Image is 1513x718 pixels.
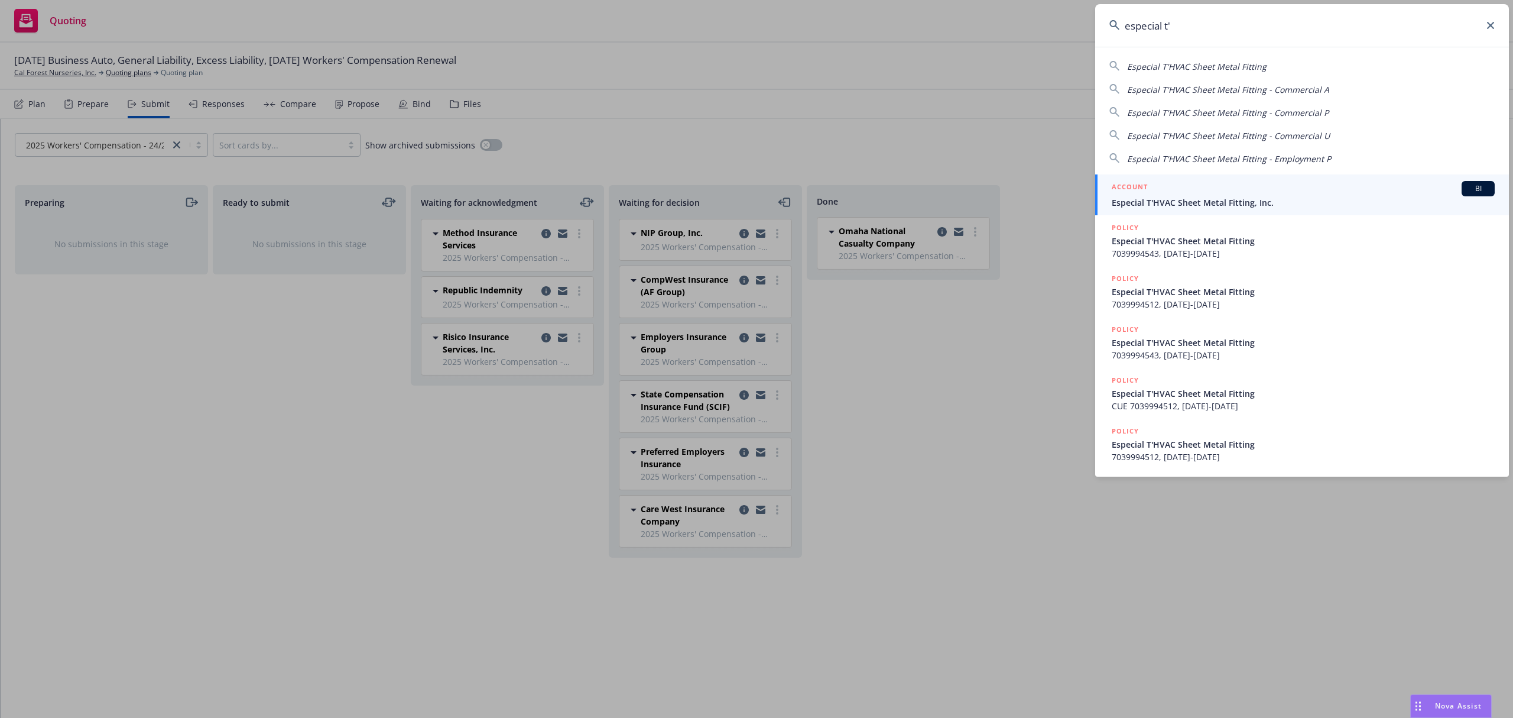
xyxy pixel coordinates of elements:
a: ACCOUNTBIEspecial T'HVAC Sheet Metal Fitting, Inc. [1095,174,1509,215]
span: 7039994543, [DATE]-[DATE] [1112,349,1495,361]
span: CUE 7039994512, [DATE]-[DATE] [1112,400,1495,412]
span: BI [1466,183,1490,194]
span: Especial T'HVAC Sheet Metal Fitting - Commercial A [1127,84,1329,95]
span: Especial T'HVAC Sheet Metal Fitting [1112,438,1495,451]
span: Especial T'HVAC Sheet Metal Fitting - Employment P [1127,153,1331,164]
button: Nova Assist [1410,694,1492,718]
span: Especial T'HVAC Sheet Metal Fitting [1112,387,1495,400]
span: Especial T'HVAC Sheet Metal Fitting [1112,235,1495,247]
a: POLICYEspecial T'HVAC Sheet Metal Fitting7039994512, [DATE]-[DATE] [1095,266,1509,317]
h5: ACCOUNT [1112,181,1148,195]
span: Especial T'HVAC Sheet Metal Fitting - Commercial U [1127,130,1330,141]
span: Especial T'HVAC Sheet Metal Fitting, Inc. [1112,196,1495,209]
span: Especial T'HVAC Sheet Metal Fitting [1127,61,1267,72]
span: Nova Assist [1435,701,1482,711]
a: POLICYEspecial T'HVAC Sheet Metal Fitting7039994543, [DATE]-[DATE] [1095,215,1509,266]
span: 7039994512, [DATE]-[DATE] [1112,298,1495,311]
a: POLICYEspecial T'HVAC Sheet Metal FittingCUE 7039994512, [DATE]-[DATE] [1095,368,1509,419]
div: Drag to move [1411,695,1426,717]
a: POLICYEspecial T'HVAC Sheet Metal Fitting7039994543, [DATE]-[DATE] [1095,317,1509,368]
span: Especial T'HVAC Sheet Metal Fitting - Commercial P [1127,107,1329,118]
a: POLICYEspecial T'HVAC Sheet Metal Fitting7039994512, [DATE]-[DATE] [1095,419,1509,470]
h5: POLICY [1112,273,1139,284]
span: 7039994512, [DATE]-[DATE] [1112,451,1495,463]
h5: POLICY [1112,374,1139,386]
span: 7039994543, [DATE]-[DATE] [1112,247,1495,260]
input: Search... [1095,4,1509,47]
span: Especial T'HVAC Sheet Metal Fitting [1112,337,1495,349]
h5: POLICY [1112,425,1139,437]
h5: POLICY [1112,324,1139,335]
span: Especial T'HVAC Sheet Metal Fitting [1112,286,1495,298]
h5: POLICY [1112,222,1139,234]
